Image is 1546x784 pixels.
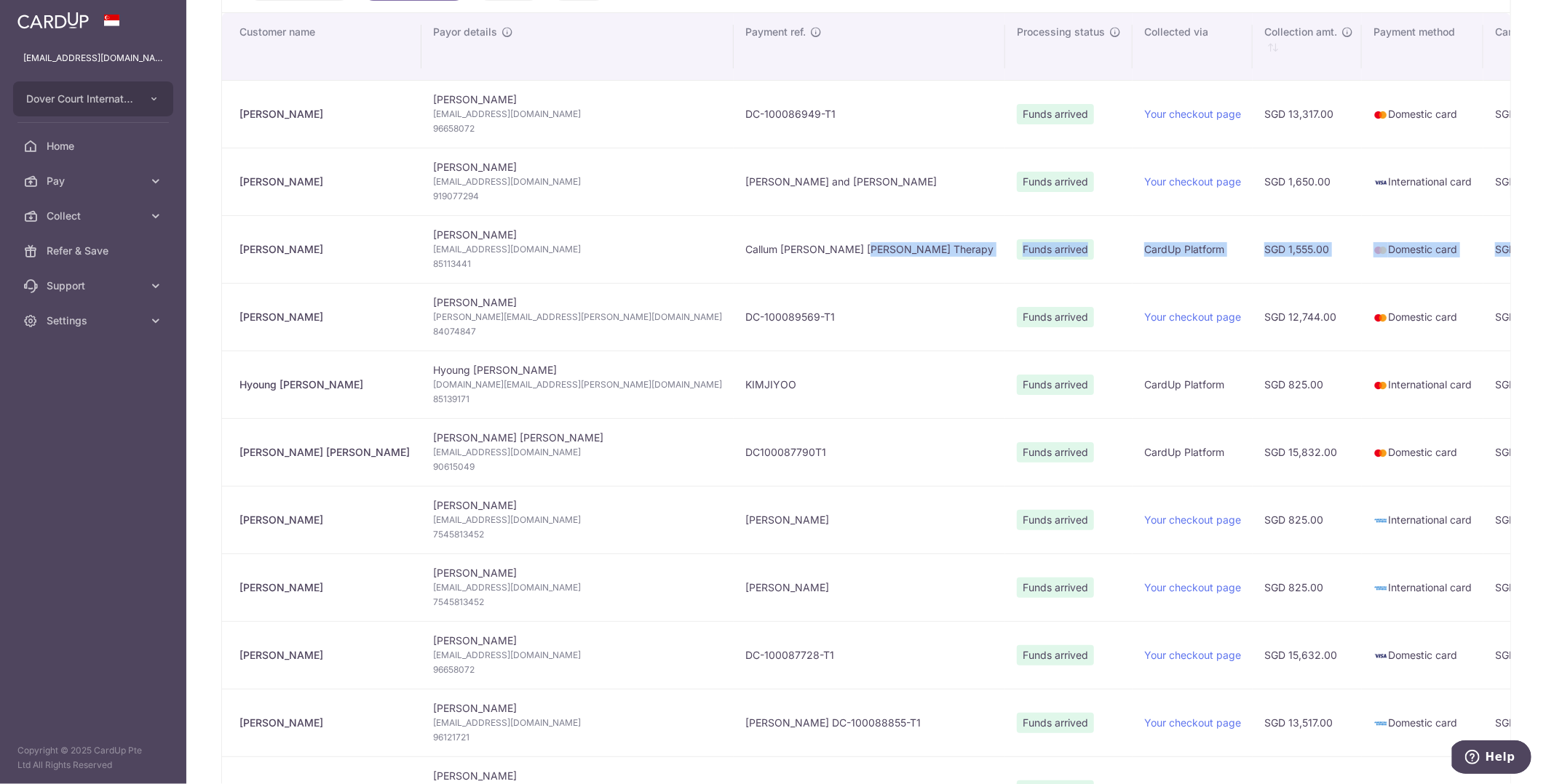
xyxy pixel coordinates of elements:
[433,310,722,324] span: [PERSON_NAME][EMAIL_ADDRESS][PERSON_NAME][DOMAIN_NAME]
[1253,13,1362,80] th: Collection amt. : activate to sort column ascending
[1373,581,1388,596] img: american-express-sm-c955881869ff4294d00fd038735fb651958d7f10184fcf1bed3b24c57befb5f2.png
[1017,307,1094,327] span: Funds arrived
[1005,13,1133,80] th: Processing status
[421,13,734,80] th: Payor details
[433,527,722,542] span: 7545813452
[1017,645,1094,665] span: Funds arrived
[734,486,1005,553] td: [PERSON_NAME]
[1017,172,1094,192] span: Funds arrived
[239,377,410,392] div: Hyoung [PERSON_NAME]
[433,663,722,677] span: 96658072
[47,139,143,153] span: Home
[433,377,722,392] span: [DOMAIN_NAME][EMAIL_ADDRESS][PERSON_NAME][DOMAIN_NAME]
[239,513,410,527] div: [PERSON_NAME]
[421,621,734,689] td: [PERSON_NAME]
[433,25,497,39] span: Payor details
[1253,621,1362,689] td: SGD 15,632.00
[1362,80,1483,148] td: Domestic card
[1144,513,1241,526] a: Your checkout page
[26,92,134,106] span: Dover Court International School Pte Ltd
[1017,713,1094,733] span: Funds arrived
[421,486,734,553] td: [PERSON_NAME]
[239,445,410,460] div: [PERSON_NAME] [PERSON_NAME]
[1144,311,1241,323] a: Your checkout page
[1144,649,1241,661] a: Your checkout page
[433,175,722,189] span: [EMAIL_ADDRESS][DOMAIN_NAME]
[1362,351,1483,418] td: International card
[734,283,1005,351] td: DC-100089569-T1
[1373,378,1388,393] img: mastercard-sm-87a3fd1e0bddd137fecb07648320f44c262e2538e7db6024463105ddbc961eb2.png
[13,81,173,116] button: Dover Court International School Pte Ltd
[433,242,722,257] span: [EMAIL_ADDRESS][DOMAIN_NAME]
[47,279,143,293] span: Support
[1253,418,1362,486] td: SGD 15,832.00
[421,418,734,486] td: [PERSON_NAME] [PERSON_NAME]
[734,689,1005,756] td: [PERSON_NAME] DC-100088855-T1
[1373,513,1388,528] img: american-express-sm-c955881869ff4294d00fd038735fb651958d7f10184fcf1bed3b24c57befb5f2.png
[1362,215,1483,283] td: Domestic card
[239,310,410,324] div: [PERSON_NAME]
[1373,243,1388,257] img: mastercard-sm-87a3fd1e0bddd137fecb07648320f44c262e2538e7db6024463105ddbc961eb2.png
[433,595,722,609] span: 7545813452
[1017,239,1094,260] span: Funds arrived
[17,12,89,29] img: CardUp
[433,257,722,271] span: 85113441
[1362,621,1483,689] td: Domestic card
[1373,311,1388,325] img: mastercard-sm-87a3fd1e0bddd137fecb07648320f44c262e2538e7db6024463105ddbc961eb2.png
[734,148,1005,215] td: [PERSON_NAME] and [PERSON_NAME]
[1144,581,1241,593] a: Your checkout page
[421,283,734,351] td: [PERSON_NAME]
[734,553,1005,621] td: [PERSON_NAME]
[734,215,1005,283] td: Callum [PERSON_NAME] [PERSON_NAME] Therapy
[745,25,806,39] span: Payment ref.
[47,209,143,223] span: Collect
[1253,283,1362,351] td: SGD 12,744.00
[1133,351,1253,418] td: CardUp Platform
[23,51,163,65] p: [EMAIL_ADDRESS][DOMAIN_NAME]
[433,580,722,595] span: [EMAIL_ADDRESS][DOMAIN_NAME]
[1264,25,1337,39] span: Collection amt.
[1017,510,1094,530] span: Funds arrived
[421,351,734,418] td: Hyoung [PERSON_NAME]
[433,107,722,121] span: [EMAIL_ADDRESS][DOMAIN_NAME]
[421,80,734,148] td: [PERSON_NAME]
[433,445,722,460] span: [EMAIL_ADDRESS][DOMAIN_NAME]
[1133,13,1253,80] th: Collected via
[734,351,1005,418] td: KIMJIYOO
[734,418,1005,486] td: DC100087790T1
[433,730,722,745] span: 96121721
[239,175,410,189] div: [PERSON_NAME]
[1017,25,1105,39] span: Processing status
[1144,175,1241,188] a: Your checkout page
[1253,80,1362,148] td: SGD 13,317.00
[1017,375,1094,395] span: Funds arrived
[421,553,734,621] td: [PERSON_NAME]
[239,242,410,257] div: [PERSON_NAME]
[1017,577,1094,598] span: Funds arrived
[33,10,63,23] span: Help
[1362,689,1483,756] td: Domestic card
[1253,553,1362,621] td: SGD 825.00
[433,121,722,136] span: 96658072
[1373,649,1388,663] img: visa-sm-192604c4577d2d35970c8ed26b86981c2741ebd56154ab54ad91a526f0f24972.png
[734,13,1005,80] th: Payment ref.
[1017,442,1094,463] span: Funds arrived
[222,13,421,80] th: Customer name
[1373,175,1388,190] img: visa-sm-192604c4577d2d35970c8ed26b86981c2741ebd56154ab54ad91a526f0f24972.png
[1362,148,1483,215] td: International card
[239,107,410,121] div: [PERSON_NAME]
[1362,13,1483,80] th: Payment method
[239,580,410,595] div: [PERSON_NAME]
[1362,283,1483,351] td: Domestic card
[433,648,722,663] span: [EMAIL_ADDRESS][DOMAIN_NAME]
[421,148,734,215] td: [PERSON_NAME]
[1253,486,1362,553] td: SGD 825.00
[1133,418,1253,486] td: CardUp Platform
[433,513,722,527] span: [EMAIL_ADDRESS][DOMAIN_NAME]
[1362,418,1483,486] td: Domestic card
[1253,148,1362,215] td: SGD 1,650.00
[1253,689,1362,756] td: SGD 13,517.00
[734,80,1005,148] td: DC-100086949-T1
[433,716,722,730] span: [EMAIL_ADDRESS][DOMAIN_NAME]
[1017,104,1094,124] span: Funds arrived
